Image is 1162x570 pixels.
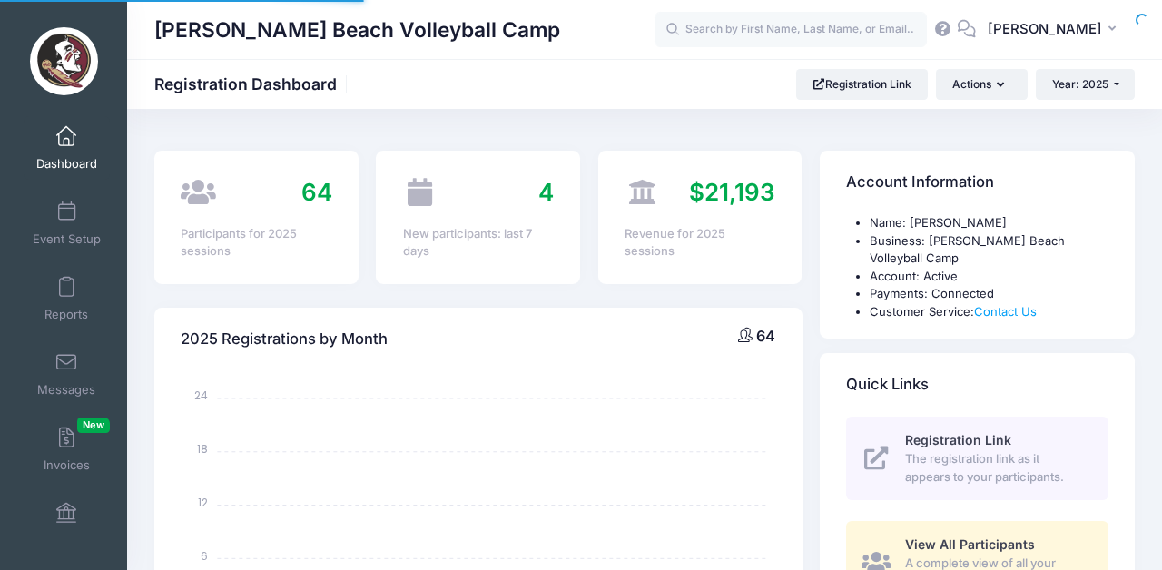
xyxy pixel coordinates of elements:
a: Messages [24,342,110,406]
span: [PERSON_NAME] [988,19,1102,39]
li: Customer Service: [870,303,1108,321]
span: Reports [44,307,88,322]
span: Invoices [44,457,90,473]
img: Brooke Niles Beach Volleyball Camp [30,27,98,95]
li: Payments: Connected [870,285,1108,303]
a: Event Setup [24,192,110,255]
span: 64 [301,178,332,206]
span: Event Setup [33,231,101,247]
span: Year: 2025 [1052,77,1108,91]
div: Participants for 2025 sessions [181,225,331,260]
a: Dashboard [24,116,110,180]
tspan: 12 [199,494,209,509]
h4: 2025 Registrations by Month [181,313,388,365]
div: New participants: last 7 days [403,225,554,260]
span: Dashboard [36,156,97,172]
a: Registration Link [796,69,928,100]
span: 64 [756,327,775,345]
button: Year: 2025 [1036,69,1135,100]
span: View All Participants [905,536,1035,552]
span: 4 [538,178,554,206]
span: Registration Link [905,432,1011,447]
span: New [77,418,110,433]
a: Reports [24,267,110,330]
h4: Account Information [846,157,994,209]
li: Account: Active [870,268,1108,286]
li: Name: [PERSON_NAME] [870,214,1108,232]
span: $21,193 [689,178,775,206]
tspan: 24 [195,388,209,403]
button: Actions [936,69,1027,100]
a: Contact Us [974,304,1037,319]
a: InvoicesNew [24,418,110,481]
a: Financials [24,493,110,556]
h4: Quick Links [846,359,929,411]
li: Business: [PERSON_NAME] Beach Volleyball Camp [870,232,1108,268]
span: Messages [37,382,95,398]
input: Search by First Name, Last Name, or Email... [655,12,927,48]
h1: [PERSON_NAME] Beach Volleyball Camp [154,9,560,51]
tspan: 6 [202,547,209,563]
div: Revenue for 2025 sessions [625,225,775,260]
span: Financials [39,533,94,548]
h1: Registration Dashboard [154,74,352,93]
a: Registration Link The registration link as it appears to your participants. [846,417,1108,500]
tspan: 18 [198,441,209,457]
span: The registration link as it appears to your participants. [905,450,1088,486]
button: [PERSON_NAME] [976,9,1135,51]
